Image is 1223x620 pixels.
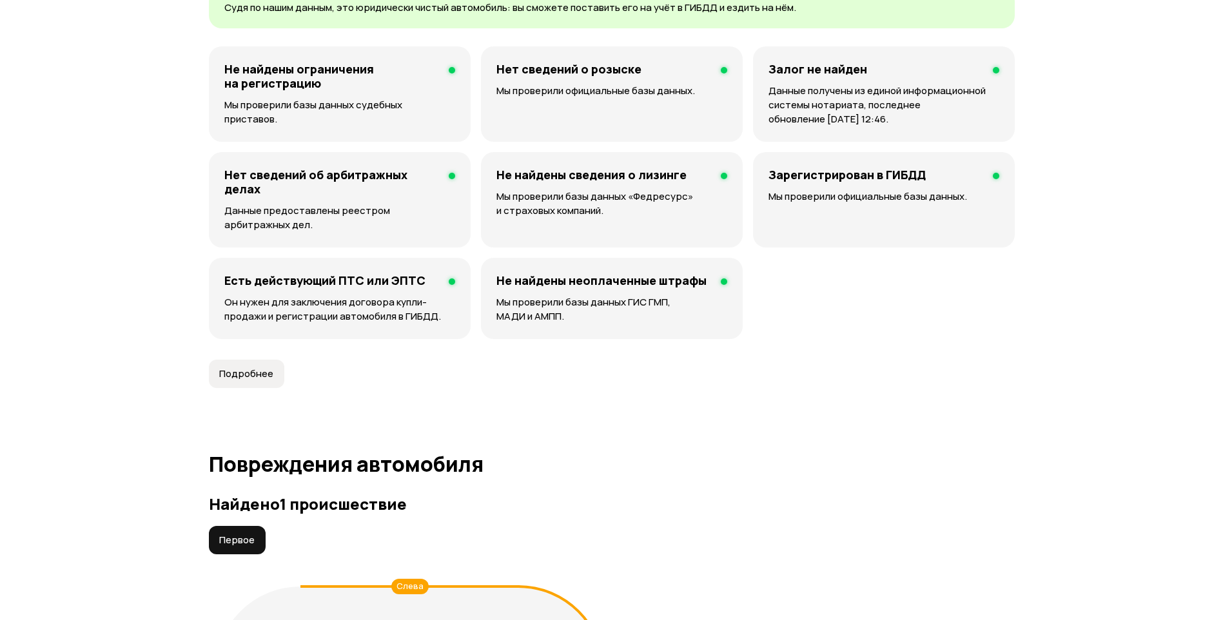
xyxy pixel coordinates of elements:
h4: Залог не найден [768,62,867,76]
h4: Нет сведений о розыске [496,62,641,76]
p: Данные получены из единой информационной системы нотариата, последнее обновление [DATE] 12:46. [768,84,999,126]
h4: Есть действующий ПТС или ЭПТС [224,273,426,287]
button: Подробнее [209,360,284,388]
p: Судя по нашим данным, это юридически чистый автомобиль: вы сможете поставить его на учёт в ГИБДД ... [224,1,999,15]
div: Слева [391,579,429,594]
h3: Найдено 1 происшествие [209,495,1015,513]
span: Подробнее [219,367,273,380]
h4: Не найдены неоплаченные штрафы [496,273,707,287]
span: Первое [219,534,255,547]
p: Мы проверили базы данных «Федресурс» и страховых компаний. [496,189,727,218]
p: Мы проверили базы данных судебных приставов. [224,98,456,126]
h4: Зарегистрирован в ГИБДД [768,168,926,182]
p: Он нужен для заключения договора купли-продажи и регистрации автомобиля в ГИБДД. [224,295,456,324]
button: Первое [209,526,266,554]
p: Данные предоставлены реестром арбитражных дел. [224,204,456,232]
h4: Не найдены сведения о лизинге [496,168,687,182]
p: Мы проверили официальные базы данных. [496,84,727,98]
h4: Не найдены ограничения на регистрацию [224,62,439,90]
h1: Повреждения автомобиля [209,452,1015,476]
h4: Нет сведений об арбитражных делах [224,168,439,196]
p: Мы проверили базы данных ГИС ГМП, МАДИ и АМПП. [496,295,727,324]
p: Мы проверили официальные базы данных. [768,189,999,204]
